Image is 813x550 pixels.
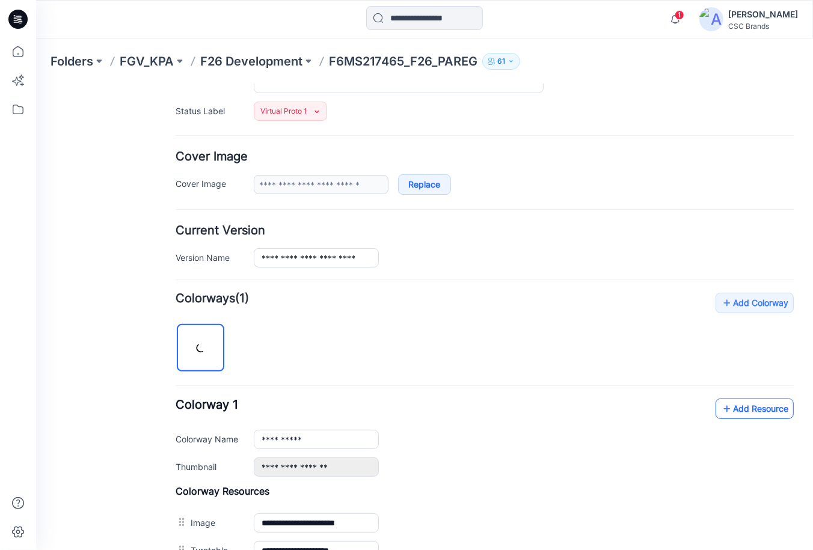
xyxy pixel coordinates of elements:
[140,207,199,221] strong: Colorways
[140,401,758,413] h4: Colorway Resources
[140,141,758,152] h4: Current Version
[140,348,206,361] label: Colorway Name
[362,90,415,111] a: Replace
[140,167,206,180] label: Version Name
[51,53,93,70] a: Folders
[199,207,213,221] span: (1)
[728,22,798,31] div: CSC Brands
[140,93,206,106] label: Cover Image
[329,53,477,70] p: F6MS217465_F26_PAREG
[140,313,202,328] span: Colorway 1
[140,376,206,389] label: Thumbnail
[675,10,684,20] span: 1
[699,7,723,31] img: avatar
[680,314,758,335] a: Add Resource
[155,459,206,472] label: Turntable
[497,55,505,68] p: 61
[155,432,206,445] label: Image
[200,53,302,70] a: F26 Development
[728,7,798,22] div: [PERSON_NAME]
[482,53,520,70] button: 61
[120,53,174,70] a: FGV_KPA
[36,84,813,550] iframe: edit-style
[680,209,758,229] a: Add Colorway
